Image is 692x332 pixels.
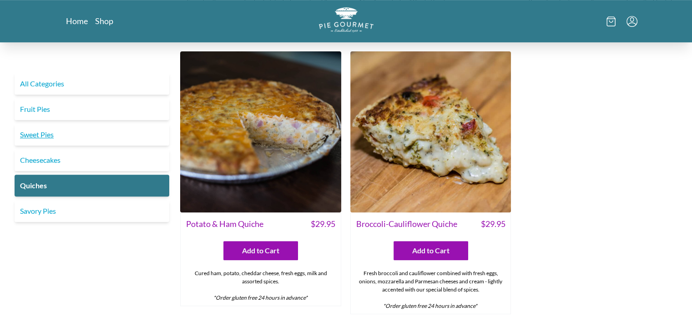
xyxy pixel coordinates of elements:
[186,218,263,230] span: Potato & Ham Quiche
[181,266,341,306] div: Cured ham, potato, cheddar cheese, fresh eggs, milk and assorted spices.
[319,7,374,35] a: Logo
[213,294,308,301] em: *Order gluten free 24 hours in advance*
[412,245,450,256] span: Add to Cart
[15,73,169,95] a: All Categories
[351,266,511,314] div: Fresh broccoli and cauliflower combined with fresh eggs, onions, mozzarella and Parmesan cheeses ...
[223,241,298,260] button: Add to Cart
[480,218,505,230] span: $ 29.95
[180,51,341,212] img: Potato & Ham Quiche
[626,16,637,27] button: Menu
[15,200,169,222] a: Savory Pies
[319,7,374,32] img: logo
[311,218,335,230] span: $ 29.95
[356,218,457,230] span: Broccoli-Cauliflower Quiche
[383,302,477,309] em: *Order gluten free 24 hours in advance*
[15,149,169,171] a: Cheesecakes
[15,175,169,196] a: Quiches
[15,124,169,146] a: Sweet Pies
[95,15,113,26] a: Shop
[394,241,468,260] button: Add to Cart
[242,245,279,256] span: Add to Cart
[15,98,169,120] a: Fruit Pies
[66,15,88,26] a: Home
[350,51,511,212] img: Broccoli-Cauliflower Quiche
